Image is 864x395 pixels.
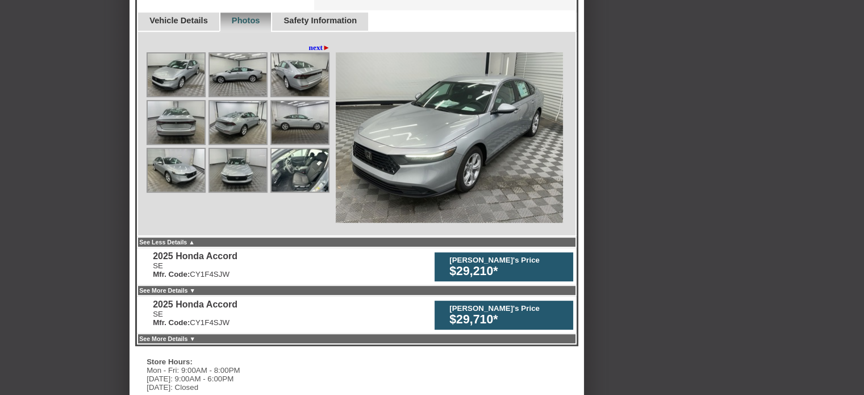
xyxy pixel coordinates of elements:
div: SE CY1F4SJW [153,261,237,278]
img: Image.aspx [272,101,328,144]
span: ► [323,43,330,52]
a: See More Details ▼ [139,287,195,294]
img: Image.aspx [210,101,266,144]
div: [PERSON_NAME]'s Price [449,304,567,313]
img: Image.aspx [148,53,204,96]
a: Vehicle Details [149,16,208,25]
div: Mon - Fri: 9:00AM - 8:00PM [DATE]: 9:00AM - 6:00PM [DATE]: Closed [147,366,317,392]
img: Image.aspx [272,53,328,96]
a: next► [309,43,331,52]
div: Store Hours: [147,357,311,366]
a: See More Details ▼ [139,335,195,342]
img: Image.aspx [272,149,328,192]
div: SE CY1F4SJW [153,310,237,327]
b: Mfr. Code: [153,270,190,278]
a: Safety Information [283,16,357,25]
img: Image.aspx [336,52,563,223]
img: Image.aspx [148,101,204,144]
div: $29,210* [449,264,567,278]
div: 2025 Honda Accord [153,251,237,261]
div: [PERSON_NAME]'s Price [449,256,567,264]
div: $29,710* [449,313,567,327]
div: 2025 Honda Accord [153,300,237,310]
b: Mfr. Code: [153,318,190,327]
a: See Less Details ▲ [139,239,195,246]
img: Image.aspx [210,149,266,192]
img: Image.aspx [210,53,266,96]
a: Photos [232,16,260,25]
img: Image.aspx [148,149,204,192]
